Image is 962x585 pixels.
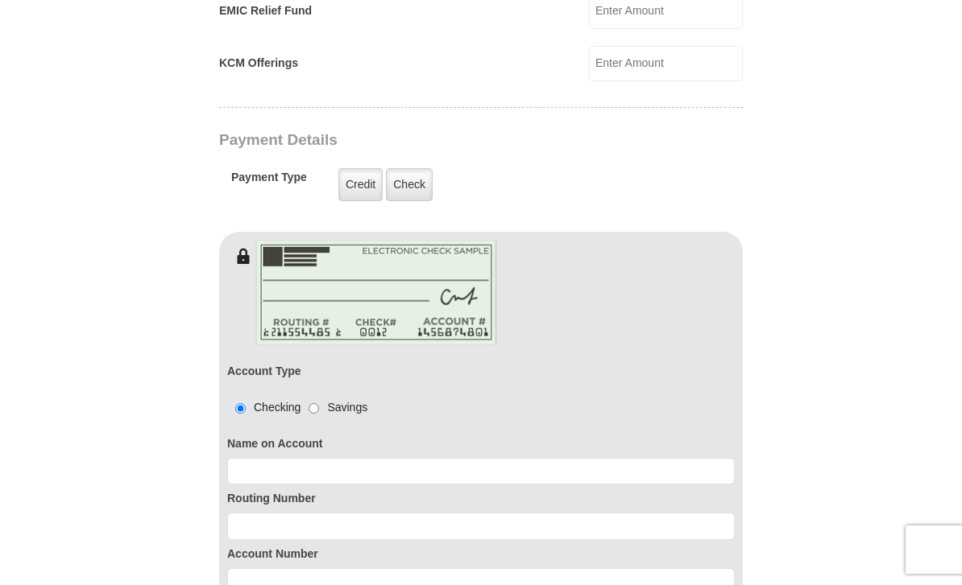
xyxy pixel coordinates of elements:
label: Routing Number [227,490,735,507]
img: check-en.png [255,240,497,345]
label: Account Number [227,546,735,562]
label: KCM Offerings [219,55,298,72]
label: Check [386,168,433,201]
input: Enter Amount [589,46,743,81]
h5: Payment Type [231,171,307,192]
label: Account Type [227,363,301,380]
label: EMIC Relief Fund [219,2,312,19]
h3: Payment Details [219,131,630,150]
label: Name on Account [227,435,735,452]
div: Checking Savings [227,399,367,416]
label: Credit [338,168,383,201]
